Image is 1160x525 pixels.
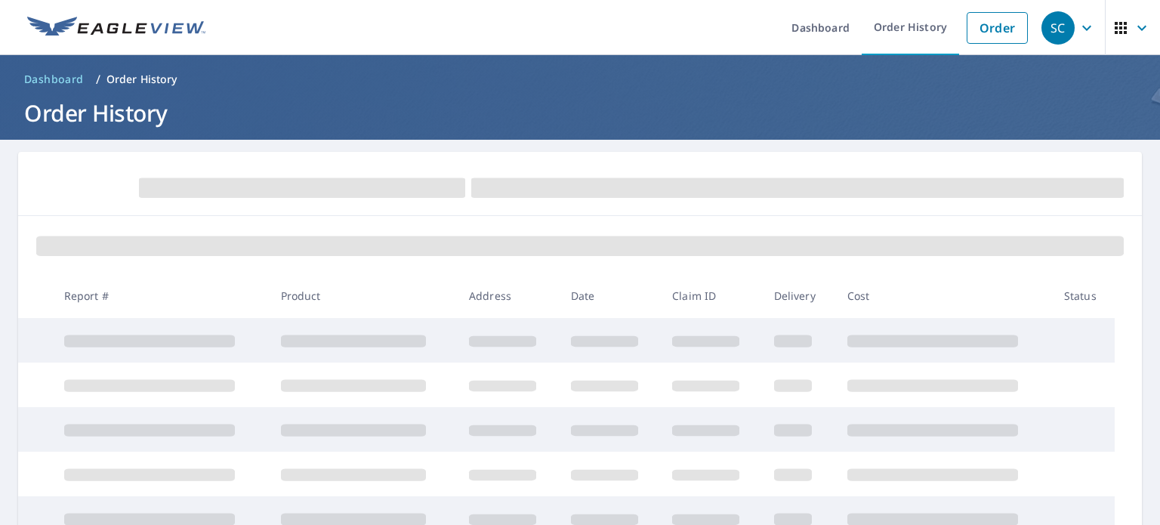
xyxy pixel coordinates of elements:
[106,72,177,87] p: Order History
[762,273,835,318] th: Delivery
[1041,11,1075,45] div: SC
[559,273,661,318] th: Date
[269,273,458,318] th: Product
[660,273,762,318] th: Claim ID
[967,12,1028,44] a: Order
[835,273,1052,318] th: Cost
[27,17,205,39] img: EV Logo
[1052,273,1115,318] th: Status
[96,70,100,88] li: /
[52,273,269,318] th: Report #
[18,67,1142,91] nav: breadcrumb
[18,67,90,91] a: Dashboard
[18,97,1142,128] h1: Order History
[24,72,84,87] span: Dashboard
[457,273,559,318] th: Address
